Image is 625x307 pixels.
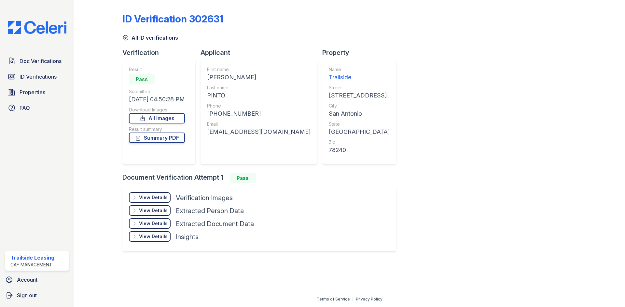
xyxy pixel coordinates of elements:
div: Name [329,66,390,73]
div: City [329,103,390,109]
span: ID Verifications [20,73,57,81]
div: Applicant [201,48,322,57]
img: CE_Logo_Blue-a8612792a0a2168367f1c8372b55b34899dd931a85d93a1a3d3e32e68fde9ad4.png [3,21,72,34]
div: Download Images [129,107,185,113]
div: PINTO [207,91,311,100]
a: Privacy Policy [356,297,382,301]
div: Submitted [129,88,185,95]
div: First name [207,66,311,73]
div: Last name [207,84,311,91]
div: [PHONE_NUMBER] [207,109,311,118]
div: [DATE] 04:50:28 PM [129,95,185,104]
a: Terms of Service [317,297,350,301]
div: Document Verification Attempt 1 [122,173,401,183]
span: Sign out [17,291,37,299]
div: View Details [139,220,168,227]
div: Pass [129,74,155,84]
div: CAF Management [10,262,54,268]
div: Email [207,121,311,127]
div: Insights [176,232,199,241]
div: San Antonio [329,109,390,118]
a: Properties [5,86,69,99]
a: FAQ [5,101,69,114]
div: [STREET_ADDRESS] [329,91,390,100]
div: Pass [230,173,256,183]
div: ID Verification 302631 [122,13,223,25]
a: ID Verifications [5,70,69,83]
span: Properties [20,88,45,96]
div: Extracted Person Data [176,206,244,215]
div: | [352,297,354,301]
div: Property [322,48,401,57]
div: State [329,121,390,127]
div: [GEOGRAPHIC_DATA] [329,127,390,136]
div: Street [329,84,390,91]
div: Trailside [329,73,390,82]
div: Result summary [129,126,185,133]
a: Account [3,273,72,286]
span: FAQ [20,104,30,112]
div: Result [129,66,185,73]
div: Extracted Document Data [176,219,254,228]
a: Doc Verifications [5,55,69,68]
div: [EMAIL_ADDRESS][DOMAIN_NAME] [207,127,311,136]
a: Summary PDF [129,133,185,143]
span: Doc Verifications [20,57,62,65]
a: Name Trailside [329,66,390,82]
div: View Details [139,233,168,240]
div: Trailside Leasing [10,254,54,262]
div: Verification Images [176,193,233,202]
div: Verification [122,48,201,57]
a: All ID verifications [122,34,178,42]
span: Account [17,276,37,284]
div: View Details [139,207,168,214]
a: All Images [129,113,185,123]
div: 78240 [329,146,390,155]
div: Phone [207,103,311,109]
div: View Details [139,194,168,201]
div: [PERSON_NAME] [207,73,311,82]
div: Zip [329,139,390,146]
a: Sign out [3,289,72,302]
